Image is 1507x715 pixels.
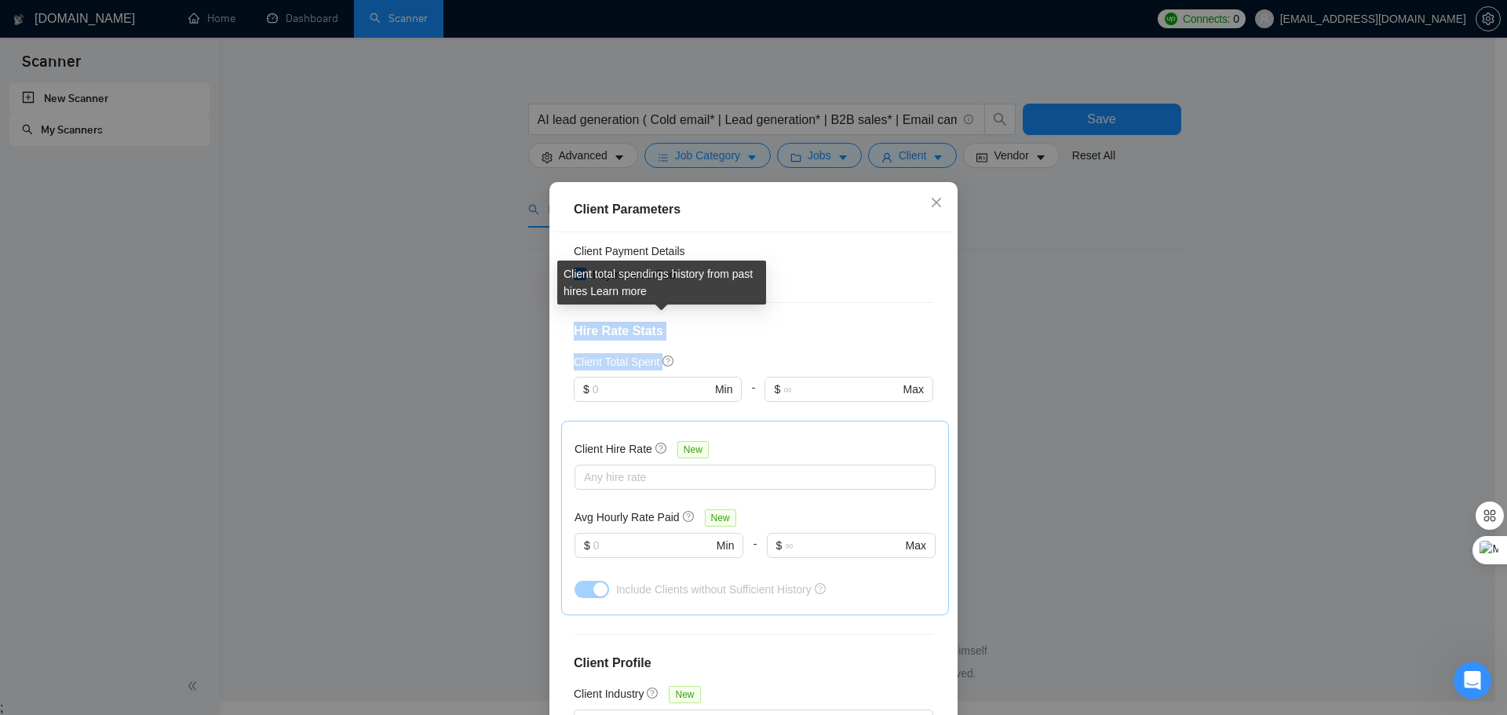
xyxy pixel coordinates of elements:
span: $ [583,381,589,398]
span: 😐 [258,553,281,584]
input: ∞ [785,537,902,554]
span: disappointed reaction [209,553,250,584]
div: Client Parameters [574,200,933,219]
span: New [669,686,700,703]
span: 😞 [217,553,240,584]
button: Collapse window [472,6,502,36]
span: Min [717,537,735,554]
h4: Client Profile [574,654,933,673]
div: Did this answer your question? [19,537,521,554]
div: Close [502,6,530,35]
span: question-circle [647,687,659,699]
div: - [743,533,766,577]
span: question-circle [662,355,675,367]
h5: Client Total Spent [574,353,659,370]
a: Learn more [590,285,647,297]
a: Open in help center [207,604,333,616]
h4: Hire Rate Stats [574,322,933,341]
span: $ [776,537,783,554]
span: $ [584,537,590,554]
input: ∞ [783,381,899,398]
span: Max [903,381,924,398]
span: question-circle [815,583,826,594]
span: smiley reaction [290,553,331,584]
span: neutral face reaction [250,553,290,584]
button: go back [10,6,40,36]
span: Include Clients without Sufficient History [616,583,812,596]
span: Min [715,381,733,398]
span: close [930,196,943,209]
iframe: Intercom live chat [1454,662,1491,699]
span: question-circle [655,442,668,454]
span: New [677,441,709,458]
button: Close [915,182,958,224]
input: 0 [593,537,713,554]
h5: Client Industry [574,685,644,702]
div: Client total spendings history from past hires [557,261,766,305]
h5: Client Hire Rate [575,440,652,458]
span: 😃 [299,553,322,584]
h4: Client Payment Details [574,243,685,260]
span: Max [906,537,926,554]
h5: Avg Hourly Rate Paid [575,509,680,526]
span: New [705,509,736,527]
input: 0 [593,381,712,398]
span: question-circle [683,510,695,523]
div: - [742,377,764,421]
span: $ [774,381,780,398]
